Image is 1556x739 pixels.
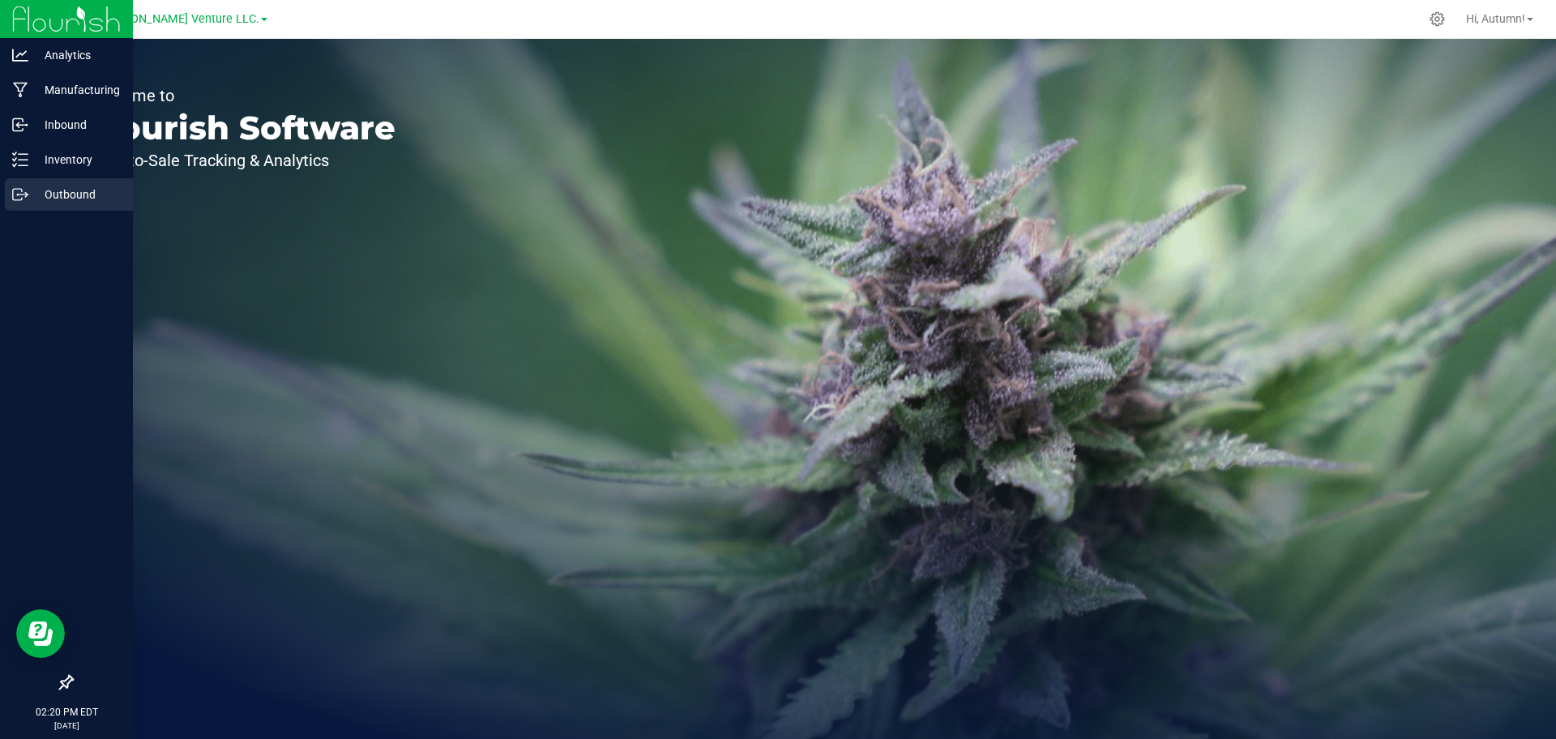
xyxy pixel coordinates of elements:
[1427,11,1447,27] div: Manage settings
[88,112,395,144] p: Flourish Software
[12,117,28,133] inline-svg: Inbound
[7,705,126,720] p: 02:20 PM EDT
[28,115,126,135] p: Inbound
[7,720,126,732] p: [DATE]
[28,150,126,169] p: Inventory
[28,45,126,65] p: Analytics
[1466,12,1525,25] span: Hi, Autumn!
[12,82,28,98] inline-svg: Manufacturing
[12,47,28,63] inline-svg: Analytics
[88,152,395,169] p: Seed-to-Sale Tracking & Analytics
[12,152,28,168] inline-svg: Inventory
[28,185,126,204] p: Outbound
[12,186,28,203] inline-svg: Outbound
[16,609,65,658] iframe: Resource center
[88,88,395,104] p: Welcome to
[64,12,259,26] span: Green [PERSON_NAME] Venture LLC.
[28,80,126,100] p: Manufacturing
